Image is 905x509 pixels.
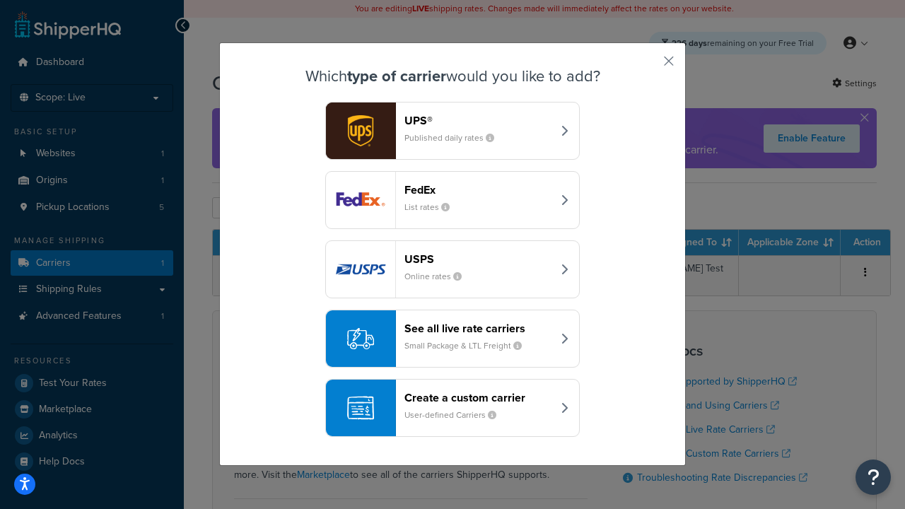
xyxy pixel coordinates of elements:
small: List rates [404,201,461,213]
button: ups logoUPS®Published daily rates [325,102,580,160]
h3: Which would you like to add? [255,68,650,85]
img: usps logo [326,241,395,298]
button: usps logoUSPSOnline rates [325,240,580,298]
header: Create a custom carrier [404,391,552,404]
button: fedEx logoFedExList rates [325,171,580,229]
img: icon-carrier-custom-c93b8a24.svg [347,394,374,421]
small: User-defined Carriers [404,409,508,421]
img: fedEx logo [326,172,395,228]
button: Create a custom carrierUser-defined Carriers [325,379,580,437]
small: Online rates [404,270,473,283]
header: USPS [404,252,552,266]
strong: type of carrier [347,64,446,88]
img: icon-carrier-liverate-becf4550.svg [347,325,374,352]
button: Open Resource Center [856,460,891,495]
button: See all live rate carriersSmall Package & LTL Freight [325,310,580,368]
small: Small Package & LTL Freight [404,339,533,352]
small: Published daily rates [404,131,506,144]
header: UPS® [404,114,552,127]
header: See all live rate carriers [404,322,552,335]
img: ups logo [326,103,395,159]
header: FedEx [404,183,552,197]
